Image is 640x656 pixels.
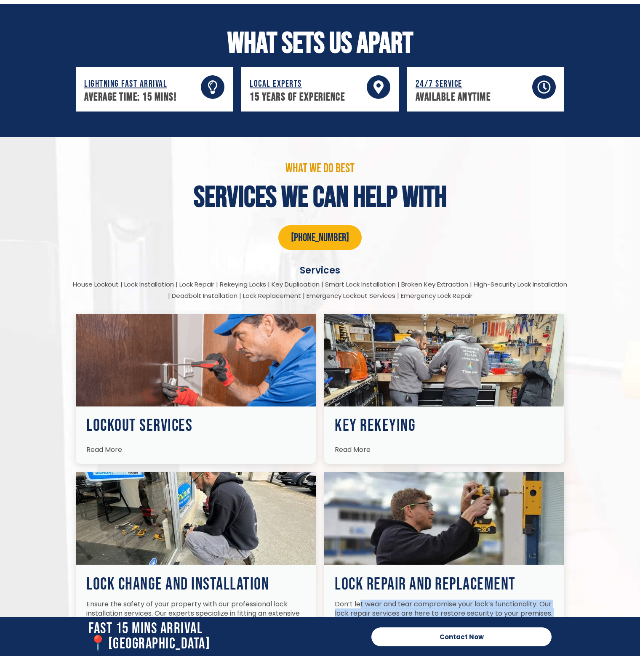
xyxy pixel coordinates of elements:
[84,78,167,90] span: Lightning fast arrival
[250,78,302,90] span: Local Experts
[72,265,568,276] p: Services
[440,634,484,640] span: Contact Now
[335,600,554,647] p: Don’t let wear and tear compromise your lock’s functionality. Our lock repair services are here t...
[416,92,526,103] p: Available anytime
[86,417,305,434] h3: Lockout Services
[72,162,568,175] p: what we do best
[250,92,360,103] p: 15 Years of Experience
[84,92,195,103] p: Average time: 15 Mins!
[72,183,568,212] h4: services we can help with
[86,576,305,593] h3: Lock Change and Installation
[335,576,554,593] h3: Lock Repair and Replacement
[291,231,349,245] span: [PHONE_NUMBER]
[324,472,564,565] img: Locksmiths Locations 17
[86,600,305,647] p: Ensure the safety of your property with our professional lock installation services. Our experts ...
[278,225,362,250] a: [PHONE_NUMBER]
[76,472,316,565] img: Locksmiths Locations 16
[88,621,363,652] h2: Fast 15 Mins Arrival 📍[GEOGRAPHIC_DATA]
[76,314,316,406] img: Locksmiths Locations 14
[371,627,552,646] a: Contact Now
[416,78,462,90] span: 24/7 Service
[86,445,122,454] span: Read More
[335,417,554,434] h3: Key Rekeying
[72,29,568,58] h2: What Sets Us Apart
[324,314,564,406] img: Locksmiths Locations 15
[72,279,568,301] div: House Lockout | Lock Installation | Lock Repair | Rekeying Locks | Key Duplication | Smart Lock I...
[335,445,371,454] span: Read More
